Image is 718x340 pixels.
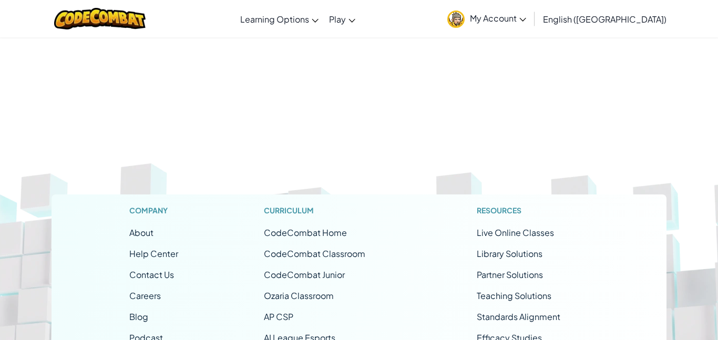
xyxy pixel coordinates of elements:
span: My Account [470,13,526,24]
h1: Company [129,205,178,216]
span: Contact Us [129,269,174,280]
h1: Resources [477,205,589,216]
span: Play [329,14,346,25]
img: CodeCombat logo [54,8,146,29]
a: Library Solutions [477,248,542,259]
a: CodeCombat Classroom [264,248,365,259]
a: Standards Alignment [477,311,560,322]
a: AP CSP [264,311,293,322]
a: Partner Solutions [477,269,543,280]
a: Careers [129,290,161,301]
a: Ozaria Classroom [264,290,334,301]
a: English ([GEOGRAPHIC_DATA]) [538,5,672,33]
a: About [129,227,153,238]
a: My Account [442,2,531,35]
a: Teaching Solutions [477,290,551,301]
a: CodeCombat Junior [264,269,345,280]
a: Live Online Classes [477,227,554,238]
span: Learning Options [240,14,309,25]
h1: Curriculum [264,205,391,216]
a: Help Center [129,248,178,259]
a: Blog [129,311,148,322]
span: English ([GEOGRAPHIC_DATA]) [543,14,666,25]
a: Learning Options [235,5,324,33]
a: Play [324,5,361,33]
span: CodeCombat Home [264,227,347,238]
img: avatar [447,11,465,28]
